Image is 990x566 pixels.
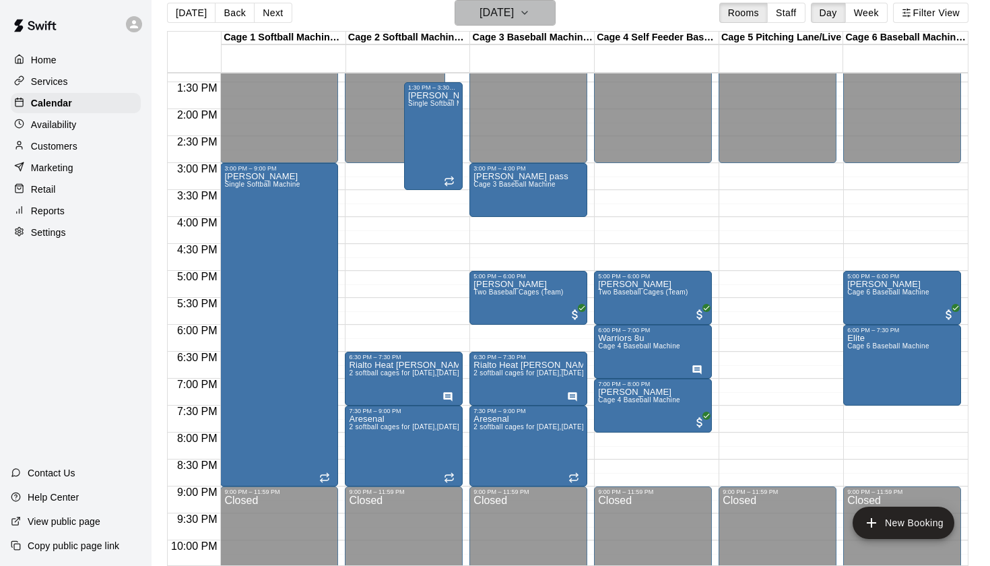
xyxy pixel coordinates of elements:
span: 1:30 PM [174,82,221,94]
div: 7:00 PM – 8:00 PM: Sandra Jimenez [594,379,712,433]
span: All customers have paid [693,416,706,429]
button: Next [254,3,292,23]
span: 9:00 PM [174,486,221,498]
button: Week [845,3,888,23]
span: Single Softball Machine [408,100,484,107]
div: 5:00 PM – 6:00 PM [598,273,708,280]
div: 6:00 PM – 7:30 PM: Elite [843,325,961,406]
span: 6:00 PM [174,325,221,336]
span: 7:30 PM [174,406,221,417]
p: Services [31,75,68,88]
span: All customers have paid [942,308,956,321]
span: 2 softball cages for [DATE],[DATE], Thursdays [473,423,622,431]
div: 7:00 PM – 8:00 PM [598,381,708,387]
span: 4:00 PM [174,217,221,228]
p: Marketing [31,161,73,175]
a: Retail [11,179,141,199]
p: View public page [28,515,100,528]
div: Cage 2 Softball Machine/Live [346,32,471,44]
span: 6:30 PM [174,352,221,363]
p: Contact Us [28,466,75,480]
button: [DATE] [167,3,216,23]
span: Two Baseball Cages (Team) [598,288,688,296]
div: Cage 6 Baseball Machine/Softball Machine/Live [843,32,968,44]
span: Cage 6 Baseball Machine [847,342,929,350]
p: Customers [31,139,77,153]
a: Reports [11,201,141,221]
span: Cage 4 Baseball Machine [598,342,680,350]
span: 2 softball cages for [DATE],[DATE], Thursdays [473,369,622,377]
span: 5:30 PM [174,298,221,309]
a: Services [11,71,141,92]
span: Single Softball Machine [224,181,300,188]
span: 8:30 PM [174,460,221,471]
div: 1:30 PM – 3:30 PM [408,84,459,91]
span: Cage 3 Baseball Machine [473,181,556,188]
div: 5:00 PM – 6:00 PM: Jorge Gonzalez [843,271,961,325]
div: 9:00 PM – 11:59 PM [224,489,334,495]
span: 2 softball cages for [DATE],[DATE], Thursdays [349,423,497,431]
span: 2:30 PM [174,136,221,148]
span: 3:00 PM [174,163,221,175]
a: Marketing [11,158,141,178]
div: 6:30 PM – 7:30 PM [473,354,583,360]
p: Home [31,53,57,67]
button: add [853,507,954,539]
h6: [DATE] [480,3,514,22]
p: Calendar [31,96,72,110]
div: Cage 4 Self Feeder Baseball Machine/Live [595,32,719,44]
p: Reports [31,204,65,218]
span: All customers have paid [568,308,582,321]
a: Availability [11,115,141,135]
div: 6:00 PM – 7:00 PM: Warriors 8u [594,325,712,379]
span: 4:30 PM [174,244,221,255]
a: Home [11,50,141,70]
div: 3:00 PM – 9:00 PM [224,165,334,172]
p: Copy public page link [28,539,119,553]
span: Recurring event [444,176,455,187]
div: 6:30 PM – 7:30 PM: Rialto Heat Stephani [345,352,463,406]
div: 5:00 PM – 6:00 PM [473,273,583,280]
div: 3:00 PM – 9:00 PM: Shaunice [220,163,338,486]
div: 3:00 PM – 4:00 PM: Jolene pass [469,163,587,217]
svg: Has notes [442,391,453,402]
div: 6:30 PM – 7:30 PM: Rialto Heat Stephani [469,352,587,406]
div: 9:00 PM – 11:59 PM [723,489,832,495]
div: 6:00 PM – 7:00 PM [598,327,708,334]
div: 9:00 PM – 11:59 PM [847,489,957,495]
div: 9:00 PM – 11:59 PM [473,489,583,495]
button: Rooms [719,3,768,23]
div: 5:00 PM – 6:00 PM: Levi Padilla [469,271,587,325]
span: All customers have paid [693,308,706,321]
div: 3:00 PM – 4:00 PM [473,165,583,172]
svg: Has notes [567,391,578,402]
span: Recurring event [319,472,330,483]
p: Settings [31,226,66,239]
span: 7:00 PM [174,379,221,390]
div: Cage 3 Baseball Machine/Softball Machine [470,32,595,44]
a: Settings [11,222,141,243]
span: 10:00 PM [168,540,220,552]
p: Help Center [28,491,79,504]
div: 5:00 PM – 6:00 PM: Levi Padilla [594,271,712,325]
a: Customers [11,136,141,156]
div: 6:00 PM – 7:30 PM [847,327,957,334]
span: Recurring event [568,472,579,483]
button: Staff [767,3,805,23]
button: Day [811,3,846,23]
div: 7:30 PM – 9:00 PM: Aresenal [469,406,587,486]
div: 7:30 PM – 9:00 PM [473,408,583,414]
div: 1:30 PM – 3:30 PM: Dillion [404,82,463,190]
span: Cage 6 Baseball Machine [847,288,929,296]
span: Recurring event [444,472,455,483]
button: Filter View [893,3,968,23]
div: 9:00 PM – 11:59 PM [598,489,708,495]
